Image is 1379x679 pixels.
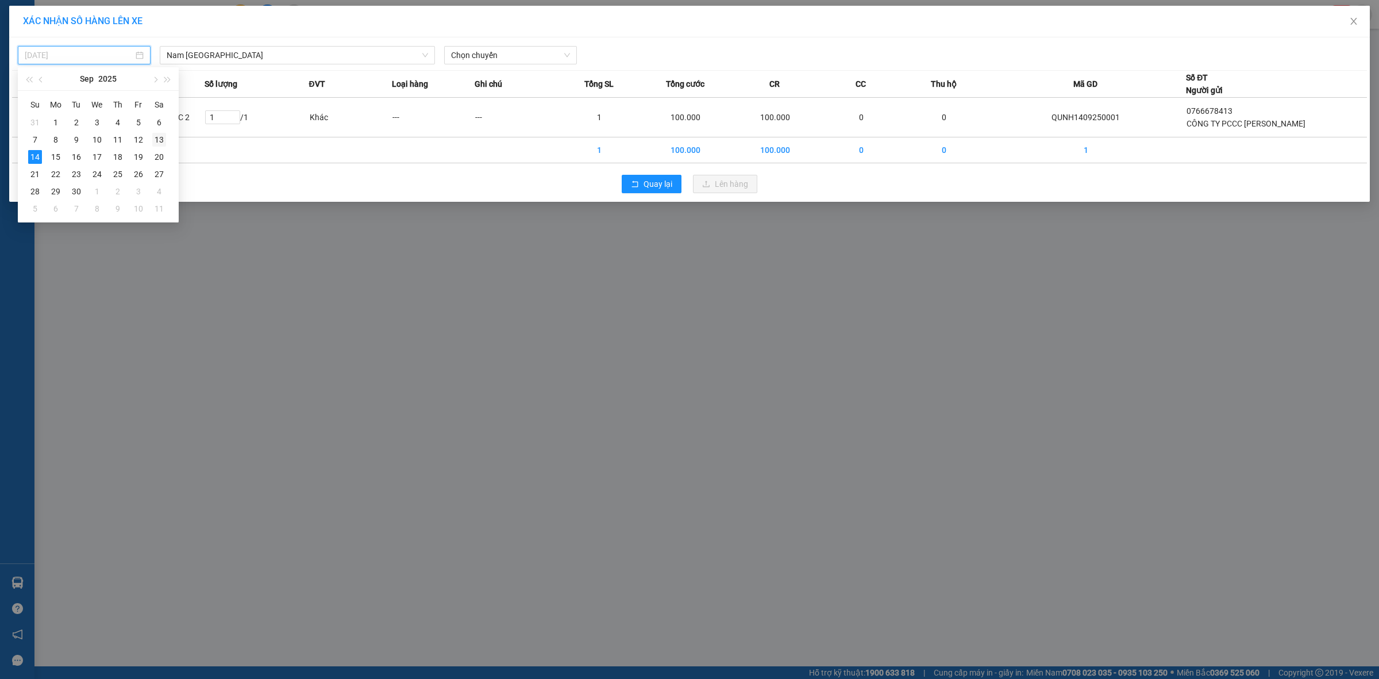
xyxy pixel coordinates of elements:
div: 17 [90,150,104,164]
td: QUNH1409250001 [985,98,1186,137]
span: close [1349,17,1358,26]
div: 4 [152,185,166,198]
td: 2025-10-11 [149,200,170,217]
span: [PHONE_NUMBER] [5,39,87,59]
div: 20 [152,150,166,164]
span: Thu hộ [931,78,957,90]
td: 2025-10-06 [45,200,66,217]
td: 2025-09-14 [25,148,45,166]
div: 22 [49,167,63,181]
input: 14/09/2025 [25,49,133,62]
span: Ngày in phiếu: 08:49 ngày [77,23,236,35]
td: 2025-09-19 [128,148,149,166]
div: 7 [70,202,83,216]
td: 2025-09-06 [149,114,170,131]
span: Tổng cước [666,78,704,90]
div: 11 [111,133,125,147]
td: 0 [903,137,985,163]
div: 7 [28,133,42,147]
div: 23 [70,167,83,181]
td: 2025-10-03 [128,183,149,200]
strong: PHIẾU DÁN LÊN HÀNG [81,5,232,21]
div: 11 [152,202,166,216]
td: 2025-09-22 [45,166,66,183]
div: 6 [49,202,63,216]
span: 0766678413 [1187,106,1232,116]
td: 2025-09-01 [45,114,66,131]
span: CÔNG TY TNHH CHUYỂN PHÁT NHANH BẢO AN [91,39,229,60]
td: 2025-09-15 [45,148,66,166]
span: XÁC NHẬN SỐ HÀNG LÊN XE [23,16,142,26]
button: Sep [80,67,94,90]
td: 2025-09-05 [128,114,149,131]
span: CR [769,78,780,90]
td: 1 [558,98,641,137]
div: 10 [90,133,104,147]
td: 1 [558,137,641,163]
div: 31 [28,116,42,129]
td: 2025-09-28 [25,183,45,200]
div: 19 [132,150,145,164]
td: 2025-09-16 [66,148,87,166]
td: 100.000 [730,137,820,163]
div: 30 [70,185,83,198]
div: 10 [132,202,145,216]
td: --- [392,98,475,137]
td: 2025-09-18 [107,148,128,166]
span: rollback [631,180,639,189]
div: 21 [28,167,42,181]
div: 2 [111,185,125,198]
span: CÔNG TY PCCC [PERSON_NAME] [1187,119,1305,128]
th: Th [107,95,128,114]
span: Nam Trung Bắc QL1A [167,47,428,64]
div: 3 [90,116,104,129]
div: 29 [49,185,63,198]
div: 1 [90,185,104,198]
span: Quay lại [644,178,672,190]
span: Số lượng [205,78,237,90]
td: 2025-09-21 [25,166,45,183]
td: 2025-09-02 [66,114,87,131]
div: 4 [111,116,125,129]
td: 0 [903,98,985,137]
td: 1 [985,137,1186,163]
th: Fr [128,95,149,114]
button: rollbackQuay lại [622,175,681,193]
td: 2025-09-13 [149,131,170,148]
th: Sa [149,95,170,114]
div: 12 [132,133,145,147]
td: 2025-09-25 [107,166,128,183]
button: uploadLên hàng [693,175,757,193]
span: down [422,52,429,59]
div: 5 [28,202,42,216]
div: 5 [132,116,145,129]
div: 14 [28,150,42,164]
strong: CSKH: [32,39,61,49]
td: 2025-09-26 [128,166,149,183]
td: 2025-10-02 [107,183,128,200]
button: 2025 [98,67,117,90]
span: Mã đơn: QUNH1409250001 [5,70,179,85]
td: 100.000 [641,137,730,163]
td: 2025-09-09 [66,131,87,148]
div: 15 [49,150,63,164]
td: 0 [819,137,902,163]
div: Số ĐT Người gửi [1186,71,1223,97]
span: Mã GD [1073,78,1097,90]
div: 13 [152,133,166,147]
td: 2025-09-10 [87,131,107,148]
span: Chọn chuyến [451,47,570,64]
td: 2025-09-08 [45,131,66,148]
div: 18 [111,150,125,164]
div: 3 [132,185,145,198]
td: Khác [309,98,392,137]
div: 1 [49,116,63,129]
td: 2025-09-23 [66,166,87,183]
span: Tổng SL [584,78,614,90]
td: 2025-09-07 [25,131,45,148]
td: 2025-10-04 [149,183,170,200]
td: 2025-10-10 [128,200,149,217]
div: 28 [28,185,42,198]
td: 2025-09-30 [66,183,87,200]
td: 2025-09-03 [87,114,107,131]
